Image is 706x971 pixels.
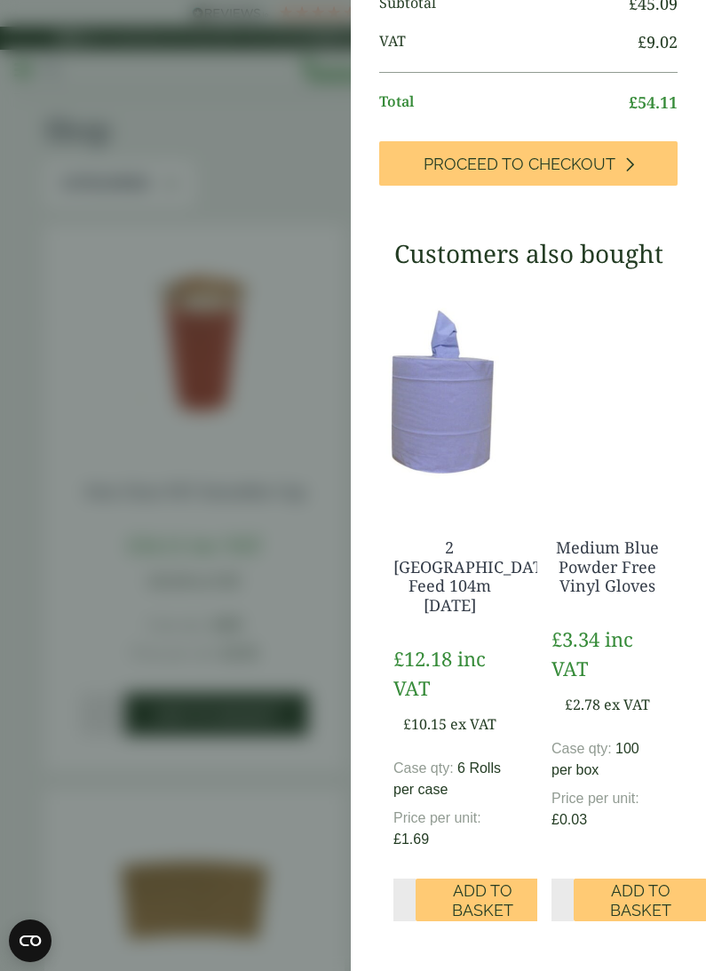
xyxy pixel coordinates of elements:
[604,695,650,714] span: ex VAT
[551,741,612,756] span: Case qty:
[551,625,599,652] bdi: 3.34
[393,760,454,776] span: Case qty:
[556,537,659,596] a: Medium Blue Powder Free Vinyl Gloves
[551,625,562,652] span: £
[428,881,536,919] span: Add to Basket
[393,645,452,672] bdi: 12.18
[629,92,678,113] bdi: 54.11
[565,695,573,714] span: £
[379,30,638,54] span: VAT
[424,155,615,174] span: Proceed to Checkout
[379,91,629,115] span: Total
[638,31,647,52] span: £
[416,879,549,921] button: Add to Basket
[551,791,639,806] span: Price per unit:
[551,812,559,827] span: £
[551,741,639,777] span: 100 per box
[393,537,559,616] a: 2 [GEOGRAPHIC_DATA] Feed 104m [DATE]
[393,645,404,672] span: £
[629,92,638,113] span: £
[393,645,486,701] span: inc VAT
[393,832,429,847] bdi: 1.69
[403,714,411,734] span: £
[393,810,481,825] span: Price per unit:
[393,832,401,847] span: £
[9,919,52,962] button: Open CMP widget
[551,625,633,681] span: inc VAT
[638,31,678,52] bdi: 9.02
[379,281,520,503] img: 3630017-2-Ply-Blue-Centre-Feed-104m
[393,760,501,797] span: 6 Rolls per case
[450,714,496,734] span: ex VAT
[565,695,600,714] bdi: 2.78
[551,812,587,827] bdi: 0.03
[379,141,678,186] a: Proceed to Checkout
[403,714,447,734] bdi: 10.15
[586,881,694,919] span: Add to Basket
[379,239,678,269] h3: Customers also bought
